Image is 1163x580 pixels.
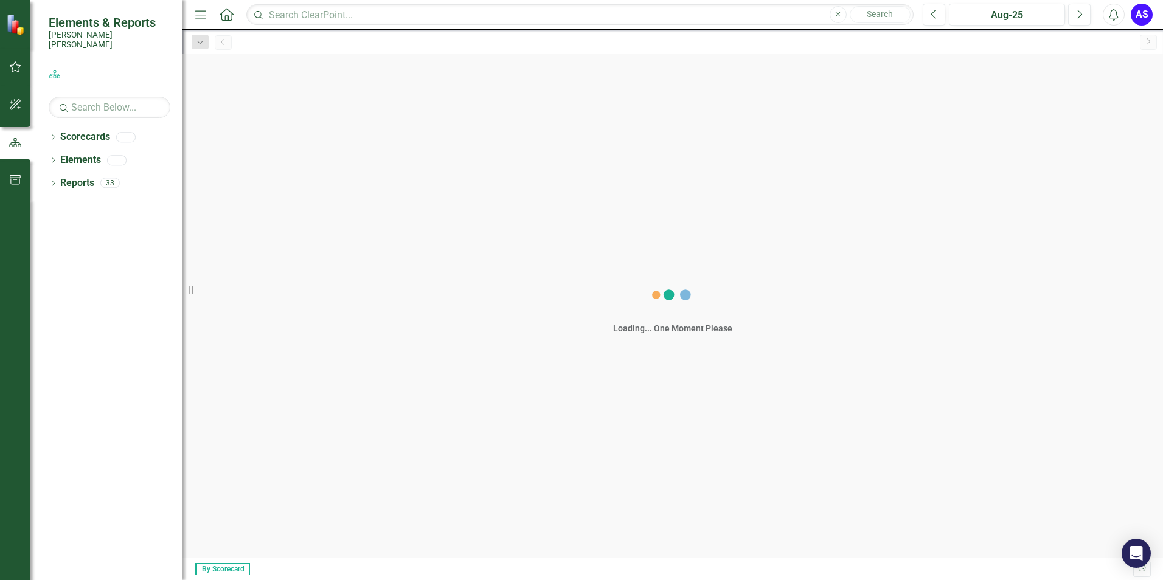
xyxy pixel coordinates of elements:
[6,14,27,35] img: ClearPoint Strategy
[850,6,911,23] button: Search
[60,153,101,167] a: Elements
[49,30,170,50] small: [PERSON_NAME] [PERSON_NAME]
[949,4,1065,26] button: Aug-25
[60,176,94,190] a: Reports
[613,322,732,334] div: Loading... One Moment Please
[60,130,110,144] a: Scorecards
[49,15,170,30] span: Elements & Reports
[867,9,893,19] span: Search
[246,4,914,26] input: Search ClearPoint...
[953,8,1061,22] div: Aug-25
[1122,539,1151,568] div: Open Intercom Messenger
[195,563,250,575] span: By Scorecard
[49,97,170,118] input: Search Below...
[100,178,120,188] div: 33
[1131,4,1153,26] button: AS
